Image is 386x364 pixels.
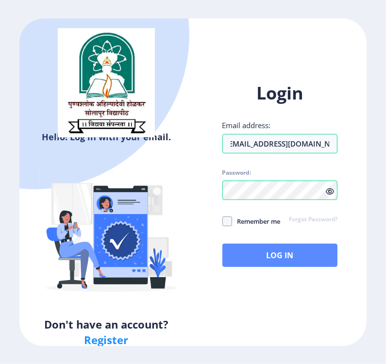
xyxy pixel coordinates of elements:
[222,82,338,105] h1: Login
[232,215,281,227] span: Remember me
[222,244,338,267] button: Log In
[58,28,155,138] img: sulogo.png
[222,169,252,177] label: Password:
[222,120,271,130] label: Email address:
[27,147,197,316] img: Verified-rafiki.svg
[27,316,186,347] h5: Don't have an account?
[289,215,337,224] a: Forgot Password?
[84,332,128,347] a: Register
[222,134,338,153] input: Email address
